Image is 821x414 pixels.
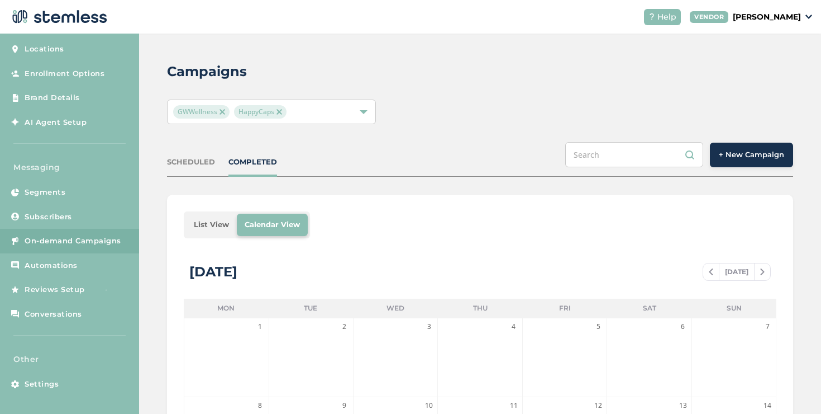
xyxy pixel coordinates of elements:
li: List View [186,214,237,236]
span: + New Campaign [719,149,784,161]
span: 14 [762,400,773,411]
h2: Campaigns [167,62,247,82]
iframe: Chat Widget [765,360,821,414]
div: SCHEDULED [167,157,215,168]
li: Mon [184,299,269,318]
span: 12 [593,400,604,411]
span: Conversations [25,309,82,320]
li: Tue [269,299,354,318]
img: logo-dark-0685b13c.svg [9,6,107,28]
span: 1 [255,321,266,332]
span: Reviews Setup [25,284,85,295]
span: AI Agent Setup [25,117,87,128]
span: Enrollment Options [25,68,104,79]
span: Settings [25,379,59,390]
span: 13 [677,400,689,411]
li: Sat [607,299,692,318]
span: Help [657,11,676,23]
li: Calendar View [237,214,308,236]
span: Brand Details [25,92,80,103]
span: 2 [339,321,350,332]
span: 5 [593,321,604,332]
span: Automations [25,260,78,271]
span: Locations [25,44,64,55]
span: [DATE] [719,264,755,280]
li: Sun [691,299,776,318]
span: 3 [423,321,435,332]
input: Search [565,142,703,167]
div: VENDOR [690,11,728,23]
span: 11 [508,400,519,411]
span: HappyCaps [234,105,287,119]
img: glitter-stars-b7820f95.gif [93,279,116,301]
button: + New Campaign [710,143,793,167]
li: Fri [522,299,607,318]
div: COMPLETED [228,157,277,168]
img: icon-chevron-left-b8c47ebb.svg [709,269,713,275]
span: 10 [423,400,435,411]
span: 4 [508,321,519,332]
span: On-demand Campaigns [25,236,121,247]
img: icon-close-accent-8a337256.svg [219,109,225,115]
li: Wed [353,299,438,318]
span: 6 [677,321,689,332]
img: icon_down-arrow-small-66adaf34.svg [805,15,812,19]
span: 7 [762,321,773,332]
span: Segments [25,187,65,198]
span: 9 [339,400,350,411]
img: icon-chevron-right-bae969c5.svg [760,269,765,275]
span: GWWellness [173,105,230,119]
p: [PERSON_NAME] [733,11,801,23]
img: icon-help-white-03924b79.svg [648,13,655,20]
span: 8 [255,400,266,411]
li: Thu [438,299,523,318]
img: icon-close-accent-8a337256.svg [276,109,282,115]
span: Subscribers [25,211,72,223]
div: [DATE] [189,262,237,282]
